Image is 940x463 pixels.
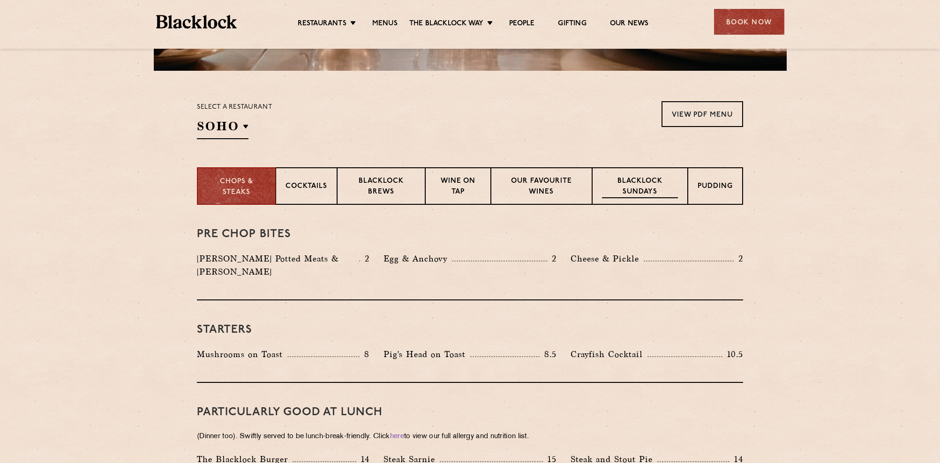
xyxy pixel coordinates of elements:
p: Pudding [698,181,733,193]
a: Our News [610,19,649,30]
p: 10.5 [722,348,743,360]
p: (Dinner too). Swiftly served to be lunch-break-friendly. Click to view our full allergy and nutri... [197,430,743,443]
h2: SOHO [197,118,248,139]
p: Blacklock Sundays [602,176,678,198]
p: 2 [547,253,556,265]
p: Crayfish Cocktail [571,348,647,361]
p: Mushrooms on Toast [197,348,287,361]
p: Our favourite wines [501,176,582,198]
p: Cocktails [286,181,327,193]
p: Select a restaurant [197,101,272,113]
p: 8 [360,348,369,360]
p: Wine on Tap [435,176,481,198]
a: Restaurants [298,19,346,30]
a: Menus [372,19,398,30]
a: View PDF Menu [662,101,743,127]
p: 2 [734,253,743,265]
p: Blacklock Brews [347,176,415,198]
p: 8.5 [540,348,556,360]
p: Egg & Anchovy [384,252,452,265]
p: Chops & Steaks [207,177,266,198]
a: The Blacklock Way [409,19,483,30]
h3: Pre Chop Bites [197,228,743,240]
p: Cheese & Pickle [571,252,644,265]
p: 2 [360,253,369,265]
img: BL_Textured_Logo-footer-cropped.svg [156,15,237,29]
a: here [390,433,404,440]
a: Gifting [558,19,586,30]
h3: Starters [197,324,743,336]
p: [PERSON_NAME] Potted Meats & [PERSON_NAME] [197,252,359,278]
h3: PARTICULARLY GOOD AT LUNCH [197,406,743,418]
a: People [509,19,534,30]
p: Pig's Head on Toast [384,348,470,361]
div: Book Now [714,9,784,35]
